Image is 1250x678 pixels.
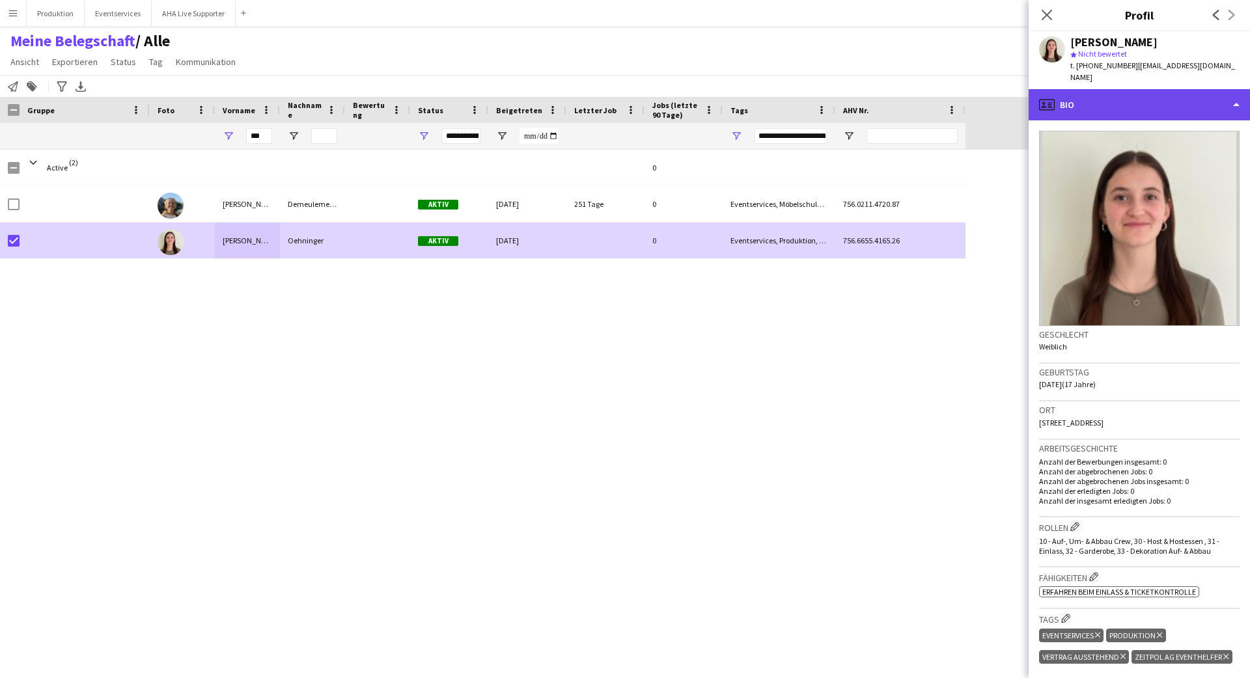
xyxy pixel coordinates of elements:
div: [PERSON_NAME] [215,186,280,222]
span: (2) [69,150,78,175]
span: AHV Nr. [843,105,869,115]
a: Ansicht [5,53,44,70]
p: Anzahl der erledigten Jobs: 0 [1039,486,1240,496]
span: 756.0211.4720.87 [843,199,900,209]
span: Beigetreten [496,105,542,115]
h3: Ort [1039,404,1240,416]
a: Meine Belegschaft [10,31,135,51]
app-action-btn: XLSX exportieren [73,79,89,94]
div: Eventservices, Produktion, Vertrag ausstehend, Zeitpol AG Eventhelfer [723,223,835,258]
button: Filtermenü öffnen [288,130,299,142]
span: 10 - Auf-, Um- & Abbau Crew, 30 - Host & Hostessen , 31 - Einlass, 32 - Garderobe, 33 - Dekoratio... [1039,536,1219,556]
span: Foto [158,105,174,115]
div: 0 [645,186,723,222]
input: Vorname Filtereingang [246,128,272,144]
h3: Fähigkeiten [1039,570,1240,584]
p: Anzahl der abgebrochenen Jobs insgesamt: 0 [1039,476,1240,486]
div: Demeulemeester [280,186,345,222]
div: 0 [645,223,723,258]
div: [PERSON_NAME] [1070,36,1158,48]
button: AHA Live Supporter [152,1,236,26]
img: Lili Oehninger [158,229,184,255]
span: Jobs (letzte 90 Tage) [652,100,699,120]
h3: Rollen [1039,520,1240,534]
span: Weiblich [1039,342,1067,351]
span: [DATE] (17 Jahre) [1039,379,1096,389]
span: Alle [135,31,170,51]
span: 756.6655.4165.26 [843,236,900,245]
div: Bio [1029,89,1250,120]
span: Nachname [288,100,322,120]
button: Filtermenü öffnen [223,130,234,142]
span: [STREET_ADDRESS] [1039,418,1104,427]
span: Aktiv [418,200,458,210]
a: Status [105,53,141,70]
h3: Tags [1039,612,1240,625]
span: Kommunikation [176,56,236,68]
div: [DATE] [488,186,566,222]
h3: Profil [1029,7,1250,23]
div: Eventservices, Möbelschulung noch offen, Produktion, Vertrag vollständig, Zeitpol AG Eventhelfer [723,186,835,222]
h3: Geschlecht [1039,329,1240,340]
span: Bewertung [353,100,387,120]
span: Status [111,56,136,68]
span: Aktiv [418,236,458,246]
span: Tag [149,56,163,68]
a: Kommunikation [171,53,241,70]
button: Filtermenü öffnen [496,130,508,142]
img: Crew-Avatar oder Foto [1039,131,1240,326]
div: Zeitpol AG Eventhelfer [1132,650,1232,664]
span: Ansicht [10,56,39,68]
app-action-btn: Belegschaft benachrichtigen [5,79,21,94]
p: Anzahl der abgebrochenen Jobs: 0 [1039,467,1240,476]
button: Eventservices [85,1,152,26]
span: Vorname [223,105,255,115]
span: Letzter Job [574,105,617,115]
span: Active [47,163,68,172]
h3: Arbeitsgeschichte [1039,442,1240,454]
input: Beigetreten Filtereingang [520,128,559,144]
span: Tags [730,105,748,115]
span: Erfahren beim Einlass & Ticketkontrolle [1042,587,1196,597]
app-action-btn: Erweiterte Filter [54,79,70,94]
input: Nachname Filtereingang [311,128,337,144]
input: AHV Nr. Filtereingang [867,128,958,144]
span: Nicht bewertet [1078,49,1127,59]
div: 0 [645,150,723,185]
h3: Geburtstag [1039,366,1240,378]
div: Oehninger [280,223,345,258]
div: Eventservices [1039,629,1104,642]
button: Produktion [27,1,85,26]
div: 251 Tage [566,186,645,222]
img: Lily-Rose Demeulemeester [158,193,184,219]
p: Anzahl der insgesamt erledigten Jobs: 0 [1039,496,1240,506]
span: Gruppe [27,105,55,115]
div: [DATE] [488,223,566,258]
a: Exportieren [47,53,103,70]
span: | [EMAIL_ADDRESS][DOMAIN_NAME] [1070,61,1235,82]
a: Tag [144,53,168,70]
button: Filtermenü öffnen [843,130,855,142]
span: Status [418,105,443,115]
div: Produktion [1106,629,1165,642]
div: [PERSON_NAME] [215,223,280,258]
div: Vertrag ausstehend [1039,650,1129,664]
button: Filtermenü öffnen [730,130,742,142]
span: Exportieren [52,56,98,68]
app-action-btn: Zum Tag hinzufügen [24,79,40,94]
p: Anzahl der Bewerbungen insgesamt: 0 [1039,457,1240,467]
button: Filtermenü öffnen [418,130,430,142]
span: t. [PHONE_NUMBER] [1070,61,1138,70]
